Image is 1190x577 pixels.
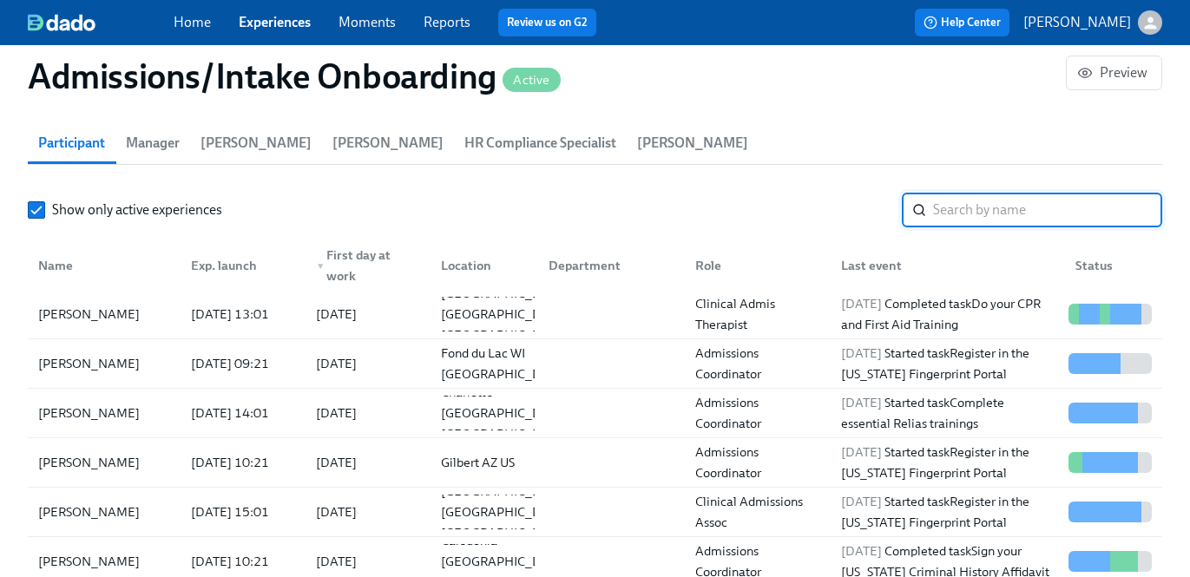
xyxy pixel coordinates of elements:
[28,56,561,97] h1: Admissions/Intake Onboarding
[184,403,302,423] div: [DATE] 14:01
[688,293,827,335] div: Clinical Admis Therapist
[1023,10,1162,35] button: [PERSON_NAME]
[302,248,427,283] div: ▼First day at work
[52,200,222,220] span: Show only active experiences
[28,14,174,31] a: dado
[1081,64,1147,82] span: Preview
[688,442,827,483] div: Admissions Coordinator
[688,255,827,276] div: Role
[434,283,575,345] div: [GEOGRAPHIC_DATA] [GEOGRAPHIC_DATA] [GEOGRAPHIC_DATA]
[31,353,177,374] div: [PERSON_NAME]
[503,74,560,87] span: Active
[637,131,748,155] span: [PERSON_NAME]
[434,255,535,276] div: Location
[688,392,827,434] div: Admissions Coordinator
[834,343,1062,384] div: Started task Register in the [US_STATE] Fingerprint Portal
[464,131,616,155] span: HR Compliance Specialist
[915,9,1009,36] button: Help Center
[688,491,827,533] div: Clinical Admissions Assoc
[841,395,882,410] span: [DATE]
[834,293,1062,335] div: Completed task Do your CPR and First Aid Training
[316,353,357,374] div: [DATE]
[542,255,680,276] div: Department
[177,248,302,283] div: Exp. launch
[38,131,105,155] span: Participant
[834,392,1062,434] div: Started task Complete essential Relias trainings
[681,248,827,283] div: Role
[688,343,827,384] div: Admissions Coordinator
[316,502,357,522] div: [DATE]
[31,304,177,325] div: [PERSON_NAME]
[28,339,1162,389] div: [PERSON_NAME][DATE] 09:21[DATE]Fond du Lac WI [GEOGRAPHIC_DATA]Admissions Coordinator[DATE] Start...
[28,389,1162,438] div: [PERSON_NAME][DATE] 14:01[DATE]Charlotte [GEOGRAPHIC_DATA] [GEOGRAPHIC_DATA]Admissions Coordinato...
[841,543,882,559] span: [DATE]
[834,442,1062,483] div: Started task Register in the [US_STATE] Fingerprint Portal
[31,255,177,276] div: Name
[239,14,311,30] a: Experiences
[28,290,1162,339] div: [PERSON_NAME][DATE] 13:01[DATE][GEOGRAPHIC_DATA] [GEOGRAPHIC_DATA] [GEOGRAPHIC_DATA]Clinical Admi...
[841,444,882,460] span: [DATE]
[434,382,575,444] div: Charlotte [GEOGRAPHIC_DATA] [GEOGRAPHIC_DATA]
[31,551,177,572] div: [PERSON_NAME]
[1066,56,1162,90] button: Preview
[498,9,596,36] button: Review us on G2
[1062,248,1159,283] div: Status
[924,14,1001,31] span: Help Center
[1068,255,1159,276] div: Status
[1023,13,1131,32] p: [PERSON_NAME]
[201,131,312,155] span: [PERSON_NAME]
[316,262,325,271] span: ▼
[427,248,535,283] div: Location
[434,481,575,543] div: [GEOGRAPHIC_DATA] [GEOGRAPHIC_DATA] [GEOGRAPHIC_DATA]
[434,452,535,473] div: Gilbert AZ US
[184,452,302,473] div: [DATE] 10:21
[309,245,427,286] div: First day at work
[184,353,302,374] div: [DATE] 09:21
[316,551,357,572] div: [DATE]
[841,494,882,509] span: [DATE]
[31,248,177,283] div: Name
[184,551,302,572] div: [DATE] 10:21
[424,14,470,30] a: Reports
[28,14,95,31] img: dado
[184,502,302,522] div: [DATE] 15:01
[434,343,575,384] div: Fond du Lac WI [GEOGRAPHIC_DATA]
[316,304,357,325] div: [DATE]
[28,488,1162,537] div: [PERSON_NAME][DATE] 15:01[DATE][GEOGRAPHIC_DATA] [GEOGRAPHIC_DATA] [GEOGRAPHIC_DATA]Clinical Admi...
[316,452,357,473] div: [DATE]
[841,345,882,361] span: [DATE]
[31,403,177,423] div: [PERSON_NAME]
[184,255,302,276] div: Exp. launch
[316,403,357,423] div: [DATE]
[174,14,211,30] a: Home
[507,14,588,31] a: Review us on G2
[31,502,177,522] div: [PERSON_NAME]
[31,452,177,473] div: [PERSON_NAME]
[834,491,1062,533] div: Started task Register in the [US_STATE] Fingerprint Portal
[841,296,882,311] span: [DATE]
[339,14,396,30] a: Moments
[535,248,680,283] div: Department
[184,304,302,325] div: [DATE] 13:01
[28,438,1162,488] div: [PERSON_NAME][DATE] 10:21[DATE]Gilbert AZ USAdmissions Coordinator[DATE] Started taskRegister in ...
[834,255,1062,276] div: Last event
[827,248,1062,283] div: Last event
[126,131,180,155] span: Manager
[933,193,1162,227] input: Search by name
[332,131,444,155] span: [PERSON_NAME]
